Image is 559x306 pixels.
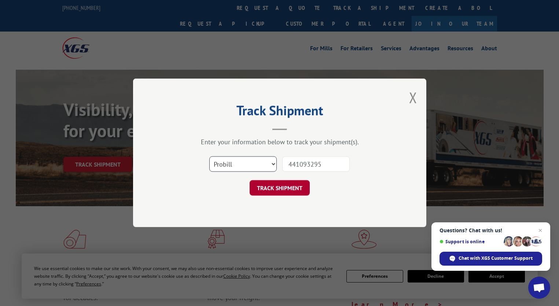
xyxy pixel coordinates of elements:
[170,105,390,119] h2: Track Shipment
[459,255,533,262] span: Chat with XGS Customer Support
[440,239,501,244] span: Support is online
[409,88,417,107] button: Close modal
[170,138,390,146] div: Enter your information below to track your shipment(s).
[282,157,350,172] input: Number(s)
[440,252,542,266] span: Chat with XGS Customer Support
[250,181,310,196] button: TRACK SHIPMENT
[440,227,542,233] span: Questions? Chat with us!
[528,277,550,299] a: Open chat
